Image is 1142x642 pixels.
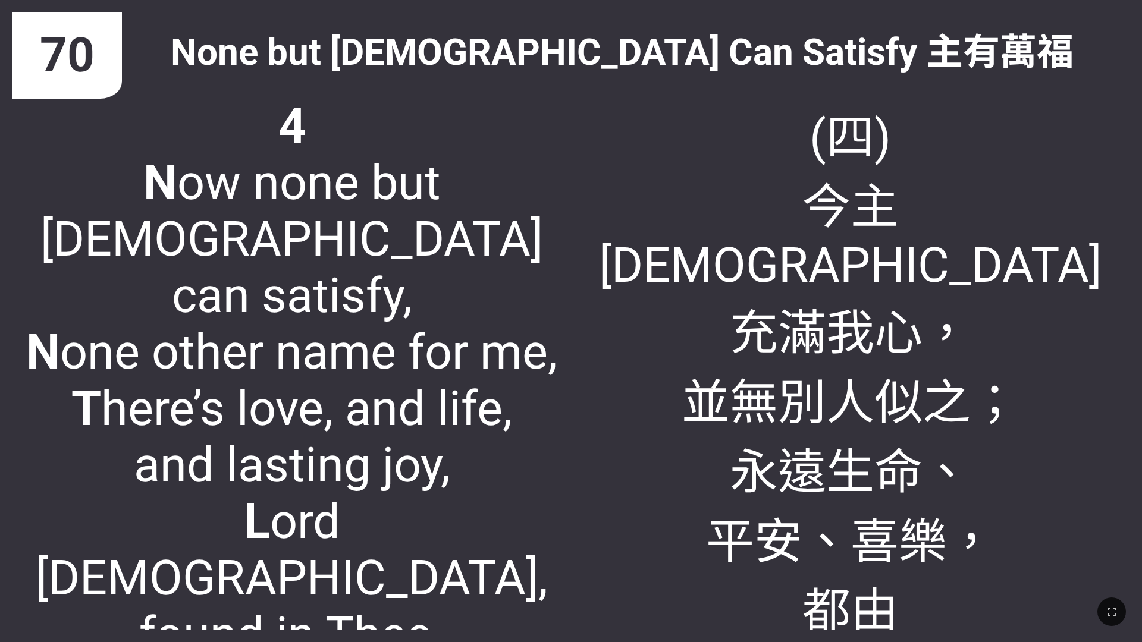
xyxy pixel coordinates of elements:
[26,324,60,380] b: N
[143,155,177,211] b: N
[40,27,95,83] span: 70
[71,380,101,437] b: T
[278,98,306,155] b: 4
[171,22,1074,75] span: None but [DEMOGRAPHIC_DATA] Can Satisfy 主有萬福
[244,493,270,550] b: L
